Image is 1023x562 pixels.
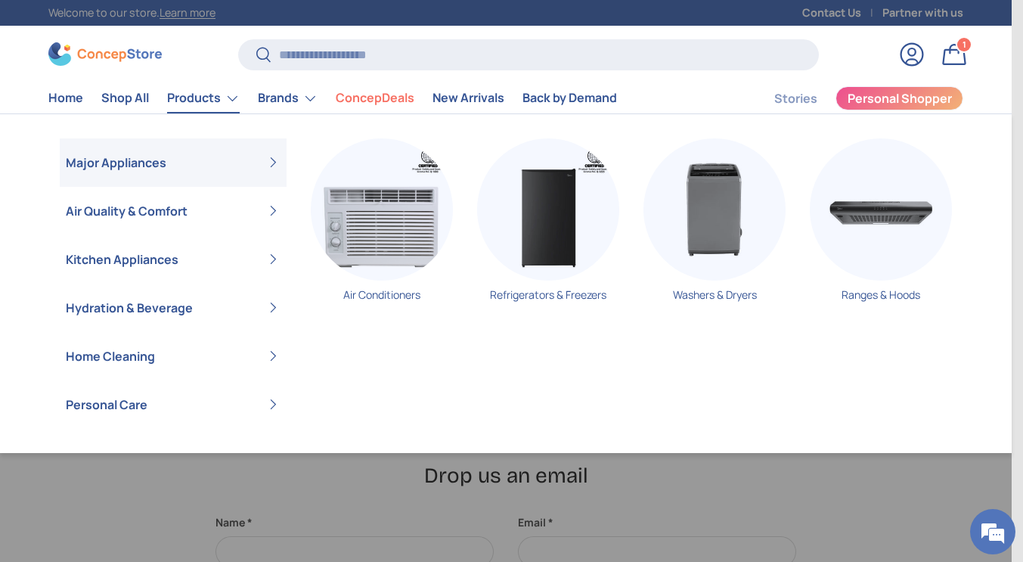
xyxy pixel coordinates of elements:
[774,84,817,113] a: Stories
[432,83,504,113] a: New Arrivals
[835,86,963,110] a: Personal Shopper
[963,39,966,50] span: 1
[336,83,414,113] a: ConcepDeals
[101,83,149,113] a: Shop All
[249,83,327,113] summary: Brands
[158,83,249,113] summary: Products
[848,92,952,104] span: Personal Shopper
[738,83,963,113] nav: Secondary
[48,83,617,113] nav: Primary
[522,83,617,113] a: Back by Demand
[48,42,162,66] img: ConcepStore
[48,83,83,113] a: Home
